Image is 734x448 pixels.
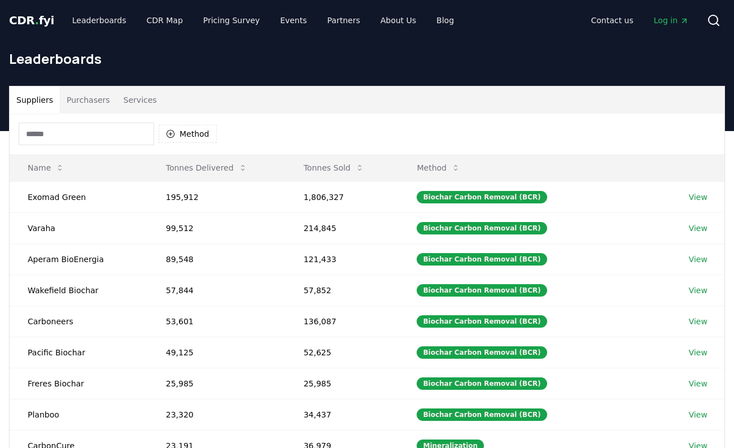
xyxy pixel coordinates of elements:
span: . [35,14,39,27]
td: 57,844 [148,275,286,306]
td: 53,601 [148,306,286,337]
a: Partners [318,10,369,31]
a: View [689,192,707,203]
td: Wakefield Biochar [10,275,148,306]
a: View [689,378,707,389]
span: CDR fyi [9,14,54,27]
td: 214,845 [286,212,399,243]
a: View [689,223,707,234]
button: Tonnes Delivered [157,156,256,179]
div: Biochar Carbon Removal (BCR) [417,377,547,390]
td: 195,912 [148,181,286,212]
td: 99,512 [148,212,286,243]
div: Biochar Carbon Removal (BCR) [417,408,547,421]
td: 52,625 [286,337,399,368]
td: Pacific Biochar [10,337,148,368]
td: 1,806,327 [286,181,399,212]
a: Pricing Survey [194,10,269,31]
nav: Main [582,10,698,31]
td: Varaha [10,212,148,243]
a: About Us [372,10,425,31]
button: Services [117,86,164,114]
a: Leaderboards [63,10,136,31]
a: View [689,347,707,358]
button: Purchasers [60,86,117,114]
a: Contact us [582,10,643,31]
div: Biochar Carbon Removal (BCR) [417,222,547,234]
td: 136,087 [286,306,399,337]
td: 34,437 [286,399,399,430]
td: 57,852 [286,275,399,306]
a: Blog [427,10,463,31]
td: Exomad Green [10,181,148,212]
span: Log in [654,15,689,26]
div: Biochar Carbon Removal (BCR) [417,284,547,297]
div: Biochar Carbon Removal (BCR) [417,315,547,328]
td: 25,985 [286,368,399,399]
button: Name [19,156,73,179]
td: Freres Biochar [10,368,148,399]
button: Method [408,156,469,179]
td: Carboneers [10,306,148,337]
button: Tonnes Sold [295,156,373,179]
td: 23,320 [148,399,286,430]
td: Planboo [10,399,148,430]
a: CDR Map [138,10,192,31]
a: CDR.fyi [9,12,54,28]
div: Biochar Carbon Removal (BCR) [417,253,547,266]
nav: Main [63,10,463,31]
a: View [689,254,707,265]
td: 89,548 [148,243,286,275]
td: 49,125 [148,337,286,368]
h1: Leaderboards [9,50,725,68]
td: 25,985 [148,368,286,399]
a: Events [271,10,316,31]
td: 121,433 [286,243,399,275]
div: Biochar Carbon Removal (BCR) [417,346,547,359]
a: View [689,285,707,296]
button: Suppliers [10,86,60,114]
a: View [689,409,707,420]
a: Log in [645,10,698,31]
div: Biochar Carbon Removal (BCR) [417,191,547,203]
button: Method [159,125,217,143]
td: Aperam BioEnergia [10,243,148,275]
a: View [689,316,707,327]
